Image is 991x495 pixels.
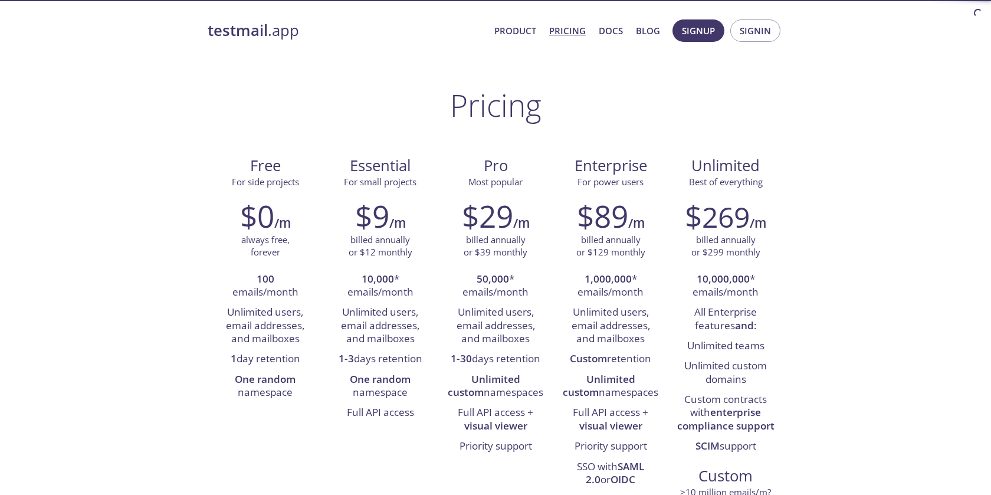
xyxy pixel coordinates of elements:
[217,156,313,176] span: Free
[257,272,274,286] strong: 100
[577,198,628,234] h2: $89
[447,156,543,176] span: Pro
[447,370,544,404] li: namespaces
[240,198,274,234] h2: $0
[464,234,527,259] p: billed annually or $39 monthly
[702,198,750,236] span: 269
[339,352,354,365] strong: 1-3
[750,213,766,233] h6: /m
[447,270,544,303] li: * emails/month
[563,372,635,399] strong: Unlimited custom
[562,437,659,457] li: Priority support
[216,270,314,303] li: emails/month
[562,403,659,437] li: Full API access +
[677,356,775,390] li: Unlimited custom domains
[611,473,635,486] strong: OIDC
[691,234,760,259] p: billed annually or $299 monthly
[678,466,774,486] span: Custom
[636,23,660,38] a: Blog
[562,303,659,349] li: Unlimited users, email addresses, and mailboxes
[562,457,659,491] li: SSO with or
[235,372,296,386] strong: One random
[494,23,536,38] a: Product
[274,213,291,233] h6: /m
[349,234,412,259] p: billed annually or $12 monthly
[332,270,429,303] li: * emails/month
[585,272,632,286] strong: 1,000,000
[362,272,394,286] strong: 10,000
[730,19,780,42] button: Signin
[462,198,513,234] h2: $29
[677,336,775,356] li: Unlimited teams
[232,176,299,188] span: For side projects
[672,19,724,42] button: Signup
[586,460,644,486] strong: SAML 2.0
[691,155,760,176] span: Unlimited
[570,352,607,365] strong: Custom
[332,370,429,404] li: namespace
[513,213,530,233] h6: /m
[448,372,520,399] strong: Unlimited custom
[355,198,389,234] h2: $9
[216,349,314,369] li: day retention
[562,349,659,369] li: retention
[231,352,237,365] strong: 1
[468,176,523,188] span: Most popular
[599,23,623,38] a: Docs
[685,198,750,234] h2: $
[577,176,644,188] span: For power users
[740,23,771,38] span: Signin
[332,349,429,369] li: days retention
[689,176,763,188] span: Best of everything
[389,213,406,233] h6: /m
[682,23,715,38] span: Signup
[344,176,416,188] span: For small projects
[579,419,642,432] strong: visual viewer
[332,403,429,423] li: Full API access
[332,303,429,349] li: Unlimited users, email addresses, and mailboxes
[677,390,775,437] li: Custom contracts with
[562,370,659,404] li: namespaces
[563,156,659,176] span: Enterprise
[447,437,544,457] li: Priority support
[562,270,659,303] li: * emails/month
[576,234,645,259] p: billed annually or $129 monthly
[695,439,720,453] strong: SCIM
[464,419,527,432] strong: visual viewer
[697,272,750,286] strong: 10,000,000
[677,405,775,432] strong: enterprise compliance support
[677,270,775,303] li: * emails/month
[350,372,411,386] strong: One random
[332,156,428,176] span: Essential
[447,403,544,437] li: Full API access +
[208,21,485,41] a: testmail.app
[208,20,268,41] strong: testmail
[735,319,754,332] strong: and
[451,352,472,365] strong: 1-30
[450,87,542,123] h1: Pricing
[477,272,509,286] strong: 50,000
[447,303,544,349] li: Unlimited users, email addresses, and mailboxes
[677,303,775,336] li: All Enterprise features :
[447,349,544,369] li: days retention
[216,303,314,349] li: Unlimited users, email addresses, and mailboxes
[241,234,290,259] p: always free, forever
[677,437,775,457] li: support
[216,370,314,404] li: namespace
[549,23,586,38] a: Pricing
[628,213,645,233] h6: /m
